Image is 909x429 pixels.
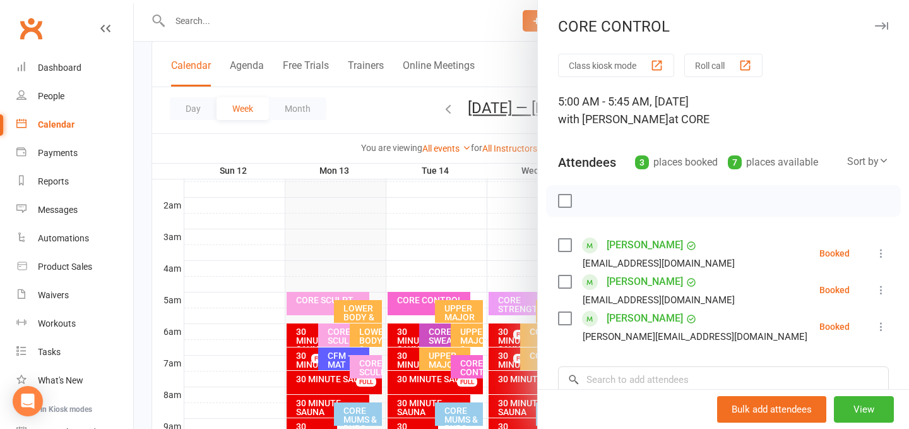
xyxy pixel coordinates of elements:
div: Calendar [38,119,74,130]
div: Sort by [847,154,889,170]
div: [EMAIL_ADDRESS][DOMAIN_NAME] [583,255,735,272]
button: View [834,396,894,423]
div: 3 [635,155,649,169]
div: Reports [38,176,69,186]
a: [PERSON_NAME] [607,272,683,292]
div: Attendees [558,154,616,171]
a: [PERSON_NAME] [607,308,683,329]
a: Automations [16,224,133,253]
a: [PERSON_NAME] [607,235,683,255]
a: Reports [16,167,133,196]
div: [PERSON_NAME][EMAIL_ADDRESS][DOMAIN_NAME] [583,329,807,345]
div: places booked [635,154,718,171]
a: Waivers [16,281,133,310]
div: Payments [38,148,78,158]
div: CORE CONTROL [538,18,909,35]
a: What's New [16,366,133,395]
div: Open Intercom Messenger [13,386,43,416]
div: 5:00 AM - 5:45 AM, [DATE] [558,93,889,128]
div: Automations [38,233,89,243]
a: Workouts [16,310,133,338]
div: 7 [728,155,742,169]
span: with [PERSON_NAME] [558,112,668,126]
div: Booked [819,322,850,331]
button: Roll call [684,54,763,77]
a: Product Sales [16,253,133,281]
button: Class kiosk mode [558,54,674,77]
button: Bulk add attendees [717,396,826,423]
div: Product Sales [38,262,92,272]
a: Calendar [16,111,133,139]
a: Messages [16,196,133,224]
div: What's New [38,375,83,385]
a: Dashboard [16,54,133,82]
div: Booked [819,249,850,258]
div: People [38,91,64,101]
div: places available [728,154,818,171]
input: Search to add attendees [558,366,889,393]
div: Waivers [38,290,69,300]
a: Clubworx [15,13,47,44]
a: People [16,82,133,111]
div: [EMAIL_ADDRESS][DOMAIN_NAME] [583,292,735,308]
div: Workouts [38,318,76,329]
div: Tasks [38,347,61,357]
a: Tasks [16,338,133,366]
a: Payments [16,139,133,167]
div: Dashboard [38,63,81,73]
div: Messages [38,205,78,215]
div: Booked [819,286,850,294]
span: at CORE [668,112,710,126]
